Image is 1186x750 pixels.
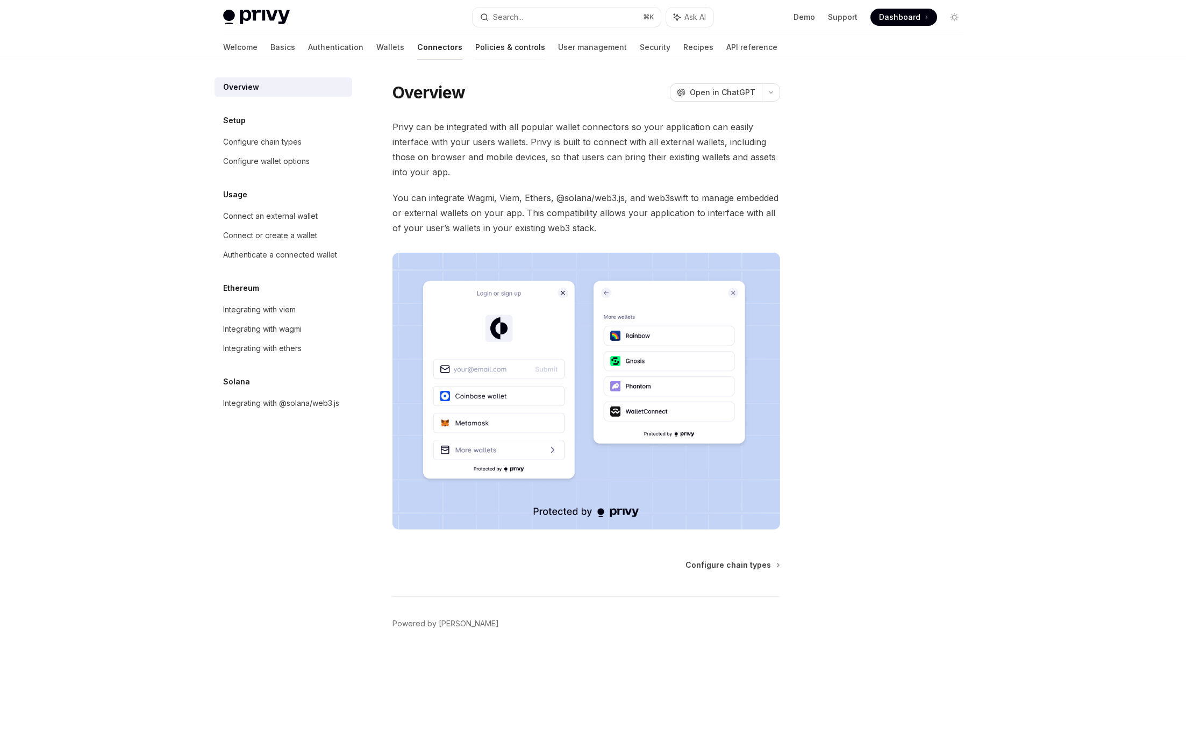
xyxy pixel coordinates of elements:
a: Demo [794,12,815,23]
button: Open in ChatGPT [670,83,762,102]
span: Configure chain types [685,560,771,570]
a: Dashboard [870,9,937,26]
a: Policies & controls [475,34,545,60]
span: Dashboard [879,12,920,23]
button: Ask AI [666,8,713,27]
span: Open in ChatGPT [690,87,755,98]
h5: Solana [223,375,250,388]
div: Integrating with ethers [223,342,302,355]
img: Connectors3 [392,253,780,530]
a: Configure wallet options [215,152,352,171]
a: Security [640,34,670,60]
div: Integrating with @solana/web3.js [223,397,339,410]
a: Powered by [PERSON_NAME] [392,618,499,629]
button: Toggle dark mode [946,9,963,26]
h5: Setup [223,114,246,127]
a: Integrating with @solana/web3.js [215,394,352,413]
a: Connectors [417,34,462,60]
a: Configure chain types [215,132,352,152]
a: Wallets [376,34,404,60]
a: Overview [215,77,352,97]
h1: Overview [392,83,465,102]
a: Basics [270,34,295,60]
span: Privy can be integrated with all popular wallet connectors so your application can easily interfa... [392,119,780,180]
a: API reference [726,34,777,60]
img: light logo [223,10,290,25]
a: Support [828,12,858,23]
div: Configure chain types [223,135,302,148]
h5: Usage [223,188,247,201]
div: Authenticate a connected wallet [223,248,337,261]
div: Connect or create a wallet [223,229,317,242]
div: Overview [223,81,259,94]
a: Integrating with ethers [215,339,352,358]
button: Search...⌘K [473,8,661,27]
span: You can integrate Wagmi, Viem, Ethers, @solana/web3.js, and web3swift to manage embedded or exter... [392,190,780,235]
div: Configure wallet options [223,155,310,168]
a: Connect an external wallet [215,206,352,226]
div: Connect an external wallet [223,210,318,223]
h5: Ethereum [223,282,259,295]
div: Search... [493,11,523,24]
a: Recipes [683,34,713,60]
a: Welcome [223,34,258,60]
a: Integrating with wagmi [215,319,352,339]
a: Configure chain types [685,560,779,570]
a: Authentication [308,34,363,60]
span: ⌘ K [643,13,654,22]
div: Integrating with wagmi [223,323,302,335]
a: User management [558,34,627,60]
span: Ask AI [684,12,706,23]
div: Integrating with viem [223,303,296,316]
a: Authenticate a connected wallet [215,245,352,265]
a: Integrating with viem [215,300,352,319]
a: Connect or create a wallet [215,226,352,245]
